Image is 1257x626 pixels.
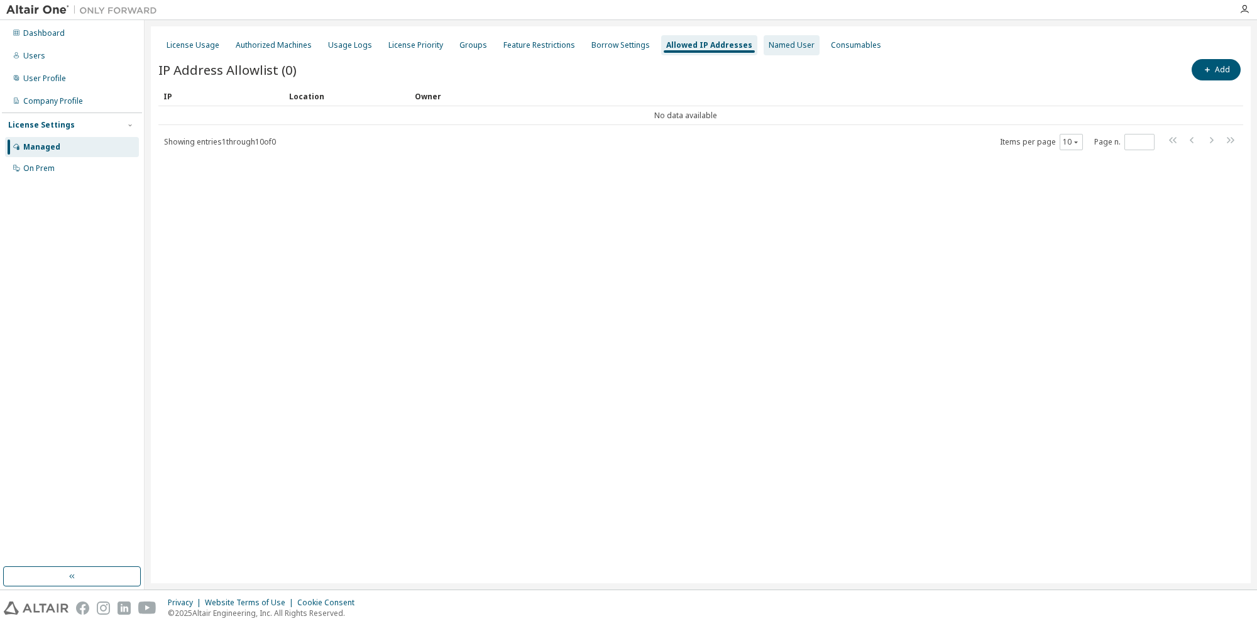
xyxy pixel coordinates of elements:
[23,28,65,38] div: Dashboard
[289,86,405,106] div: Location
[23,51,45,61] div: Users
[4,601,69,615] img: altair_logo.svg
[1063,137,1080,147] button: 10
[23,96,83,106] div: Company Profile
[831,40,881,50] div: Consumables
[1000,134,1083,150] span: Items per page
[164,136,276,147] span: Showing entries 1 through 10 of 0
[97,601,110,615] img: instagram.svg
[205,598,297,608] div: Website Terms of Use
[415,86,1208,106] div: Owner
[388,40,443,50] div: License Priority
[328,40,372,50] div: Usage Logs
[23,142,60,152] div: Managed
[459,40,487,50] div: Groups
[769,40,815,50] div: Named User
[1094,134,1155,150] span: Page n.
[1192,59,1241,80] button: Add
[297,598,362,608] div: Cookie Consent
[23,74,66,84] div: User Profile
[503,40,575,50] div: Feature Restrictions
[591,40,650,50] div: Borrow Settings
[158,106,1213,125] td: No data available
[6,4,163,16] img: Altair One
[138,601,156,615] img: youtube.svg
[23,163,55,173] div: On Prem
[163,86,279,106] div: IP
[118,601,131,615] img: linkedin.svg
[8,120,75,130] div: License Settings
[168,608,362,618] p: © 2025 Altair Engineering, Inc. All Rights Reserved.
[168,598,205,608] div: Privacy
[167,40,219,50] div: License Usage
[158,61,297,79] span: IP Address Allowlist (0)
[236,40,312,50] div: Authorized Machines
[666,40,752,50] div: Allowed IP Addresses
[76,601,89,615] img: facebook.svg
